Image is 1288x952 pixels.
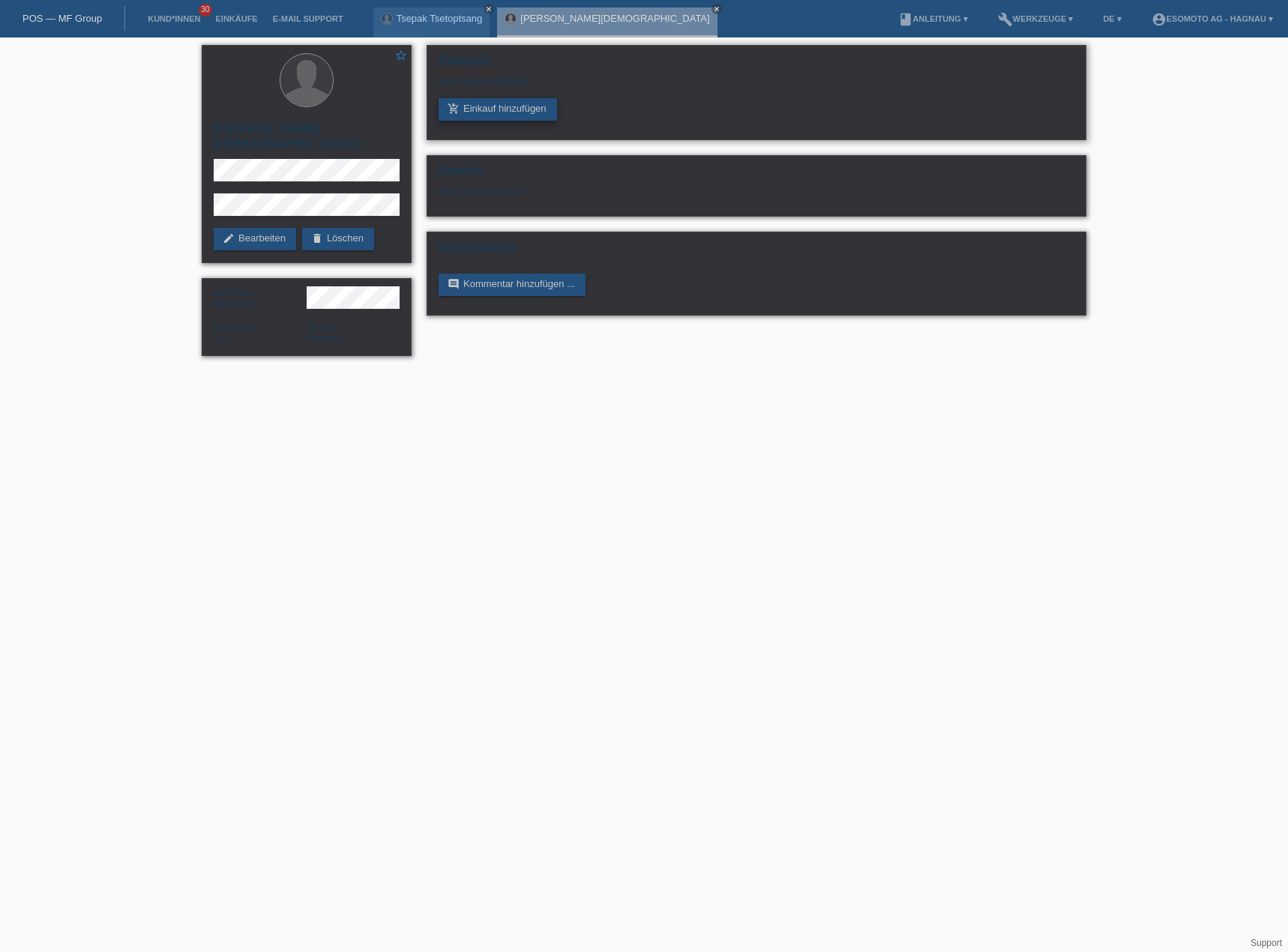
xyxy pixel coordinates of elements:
a: Einkäufe [208,14,265,23]
a: Support [1251,938,1282,948]
h2: Einkäufe [439,53,1074,76]
h2: Dateien [439,163,1074,186]
span: Deutsch [307,332,343,343]
a: E-Mail Support [265,14,351,23]
span: Schweiz [214,332,228,343]
span: Nationalität [214,322,255,331]
span: Geschlecht [214,288,255,297]
span: Sprache [307,322,337,331]
i: edit [223,232,235,244]
div: Noch keine Einkäufe [439,76,1074,98]
a: add_shopping_cartEinkauf hinzufügen [439,98,557,121]
h2: [PERSON_NAME][DEMOGRAPHIC_DATA] [214,121,400,159]
a: [PERSON_NAME][DEMOGRAPHIC_DATA] [520,13,709,24]
a: close [484,4,494,14]
a: DE ▾ [1095,14,1128,23]
i: close [485,5,493,13]
a: account_circleEsomoto AG - Hagnau ▾ [1144,14,1281,23]
i: close [713,5,720,13]
span: 30 [199,4,212,16]
i: account_circle [1152,12,1167,27]
a: Tsepak Tsetoptsang [397,13,483,24]
a: star_border [394,49,408,64]
i: build [998,12,1013,27]
a: commentKommentar hinzufügen ... [439,274,586,296]
a: POS — MF Group [22,13,102,24]
i: star_border [394,49,408,62]
h2: Kommentare [439,240,1074,262]
a: editBearbeiten [214,228,296,250]
a: close [711,4,722,14]
div: Noch keine Dateien [439,186,897,197]
a: Kund*innen [140,14,208,23]
i: add_shopping_cart [448,103,460,115]
a: buildWerkzeuge ▾ [990,14,1081,23]
i: book [898,12,913,27]
a: bookAnleitung ▾ [891,14,975,23]
i: comment [448,278,460,290]
i: delete [311,232,323,244]
div: Männlich [214,286,307,309]
a: deleteLöschen [302,228,374,250]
